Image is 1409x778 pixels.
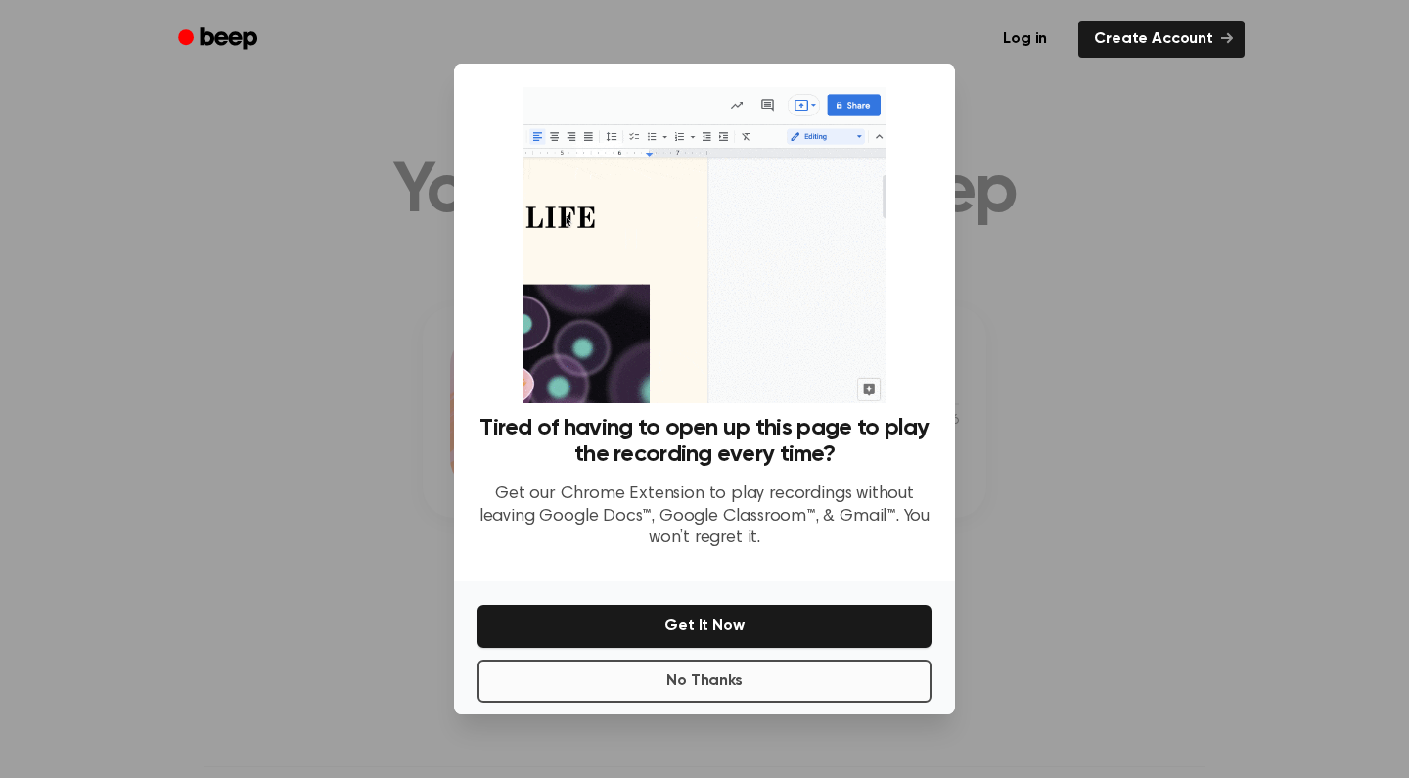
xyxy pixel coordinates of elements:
[477,483,932,550] p: Get our Chrome Extension to play recordings without leaving Google Docs™, Google Classroom™, & Gm...
[477,660,932,703] button: No Thanks
[523,87,886,403] img: Beep extension in action
[164,21,275,59] a: Beep
[477,415,932,468] h3: Tired of having to open up this page to play the recording every time?
[477,605,932,648] button: Get It Now
[1078,21,1245,58] a: Create Account
[983,17,1067,62] a: Log in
